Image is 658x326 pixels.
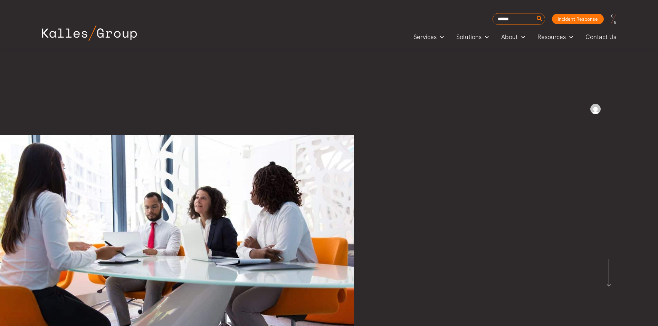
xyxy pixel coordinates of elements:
[456,32,481,42] span: Solutions
[552,14,604,24] a: Incident Response
[585,32,616,42] span: Contact Us
[450,32,495,42] a: SolutionsMenu Toggle
[537,32,566,42] span: Resources
[501,32,518,42] span: About
[518,32,525,42] span: Menu Toggle
[413,32,437,42] span: Services
[407,31,623,42] nav: Primary Site Navigation
[579,32,623,42] a: Contact Us
[566,32,573,42] span: Menu Toggle
[531,32,579,42] a: ResourcesMenu Toggle
[42,25,137,41] img: Kalles Group
[495,32,531,42] a: AboutMenu Toggle
[481,32,489,42] span: Menu Toggle
[407,32,450,42] a: ServicesMenu Toggle
[535,13,544,24] button: Search
[437,32,444,42] span: Menu Toggle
